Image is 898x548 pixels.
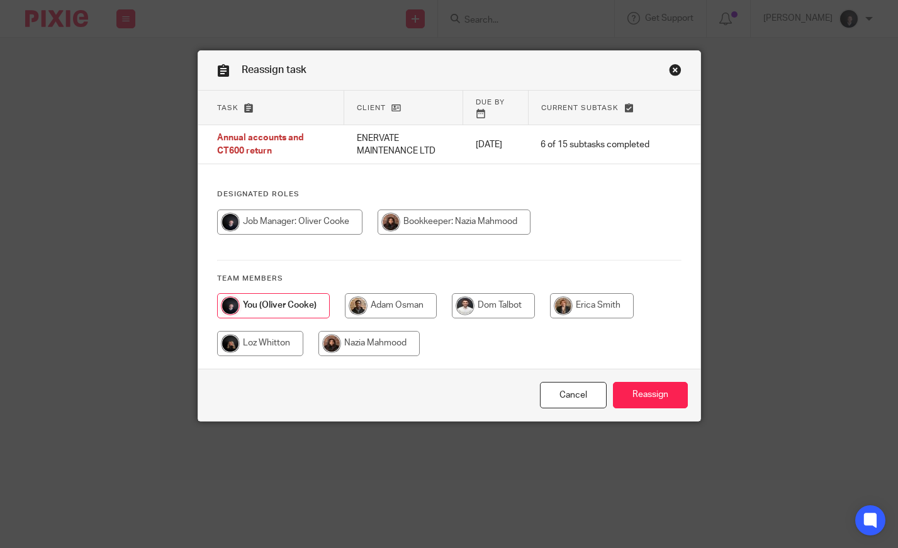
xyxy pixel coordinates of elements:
p: ENERVATE MAINTENANCE LTD [357,132,451,158]
h4: Team members [217,274,682,284]
span: Current subtask [541,104,619,111]
span: Task [217,104,239,111]
span: Client [357,104,386,111]
span: Due by [476,99,505,106]
p: [DATE] [476,138,516,151]
a: Close this dialog window [669,64,682,81]
span: Reassign task [242,65,306,75]
h4: Designated Roles [217,189,682,199]
span: Annual accounts and CT600 return [217,134,304,156]
input: Reassign [613,382,688,409]
td: 6 of 15 subtasks completed [528,125,662,164]
a: Close this dialog window [540,382,607,409]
